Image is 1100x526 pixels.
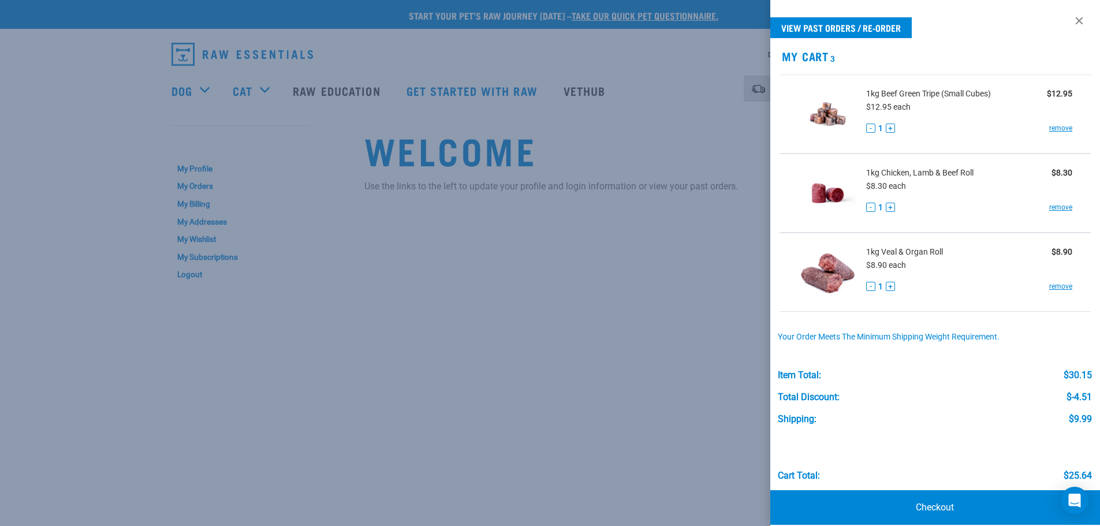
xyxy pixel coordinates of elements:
[866,246,943,258] span: 1kg Veal & Organ Roll
[798,243,857,302] img: Veal & Organ Roll
[778,414,816,424] div: Shipping:
[866,181,906,191] span: $8.30 each
[1049,202,1072,212] a: remove
[886,203,895,212] button: +
[770,17,912,38] a: View past orders / re-order
[886,282,895,291] button: +
[778,471,820,481] div: Cart total:
[778,392,840,402] div: Total Discount:
[1067,392,1092,402] div: $-4.51
[886,124,895,133] button: +
[829,56,836,60] span: 3
[1051,247,1072,256] strong: $8.90
[1049,281,1072,292] a: remove
[1064,471,1092,481] div: $25.64
[866,124,875,133] button: -
[866,88,991,100] span: 1kg Beef Green Tripe (Small Cubes)
[1064,370,1092,380] div: $30.15
[866,167,974,179] span: 1kg Chicken, Lamb & Beef Roll
[778,370,821,380] div: Item Total:
[1049,123,1072,133] a: remove
[1061,487,1088,514] div: Open Intercom Messenger
[1051,168,1072,177] strong: $8.30
[798,84,857,144] img: Beef Green Tripe (Small Cubes)
[866,260,906,270] span: $8.90 each
[778,333,1092,342] div: Your order meets the minimum shipping weight requirement.
[866,203,875,212] button: -
[878,202,883,214] span: 1
[1047,89,1072,98] strong: $12.95
[866,282,875,291] button: -
[878,281,883,293] span: 1
[866,102,911,111] span: $12.95 each
[1069,414,1092,424] div: $9.99
[878,122,883,135] span: 1
[798,163,857,223] img: Chicken, Lamb & Beef Roll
